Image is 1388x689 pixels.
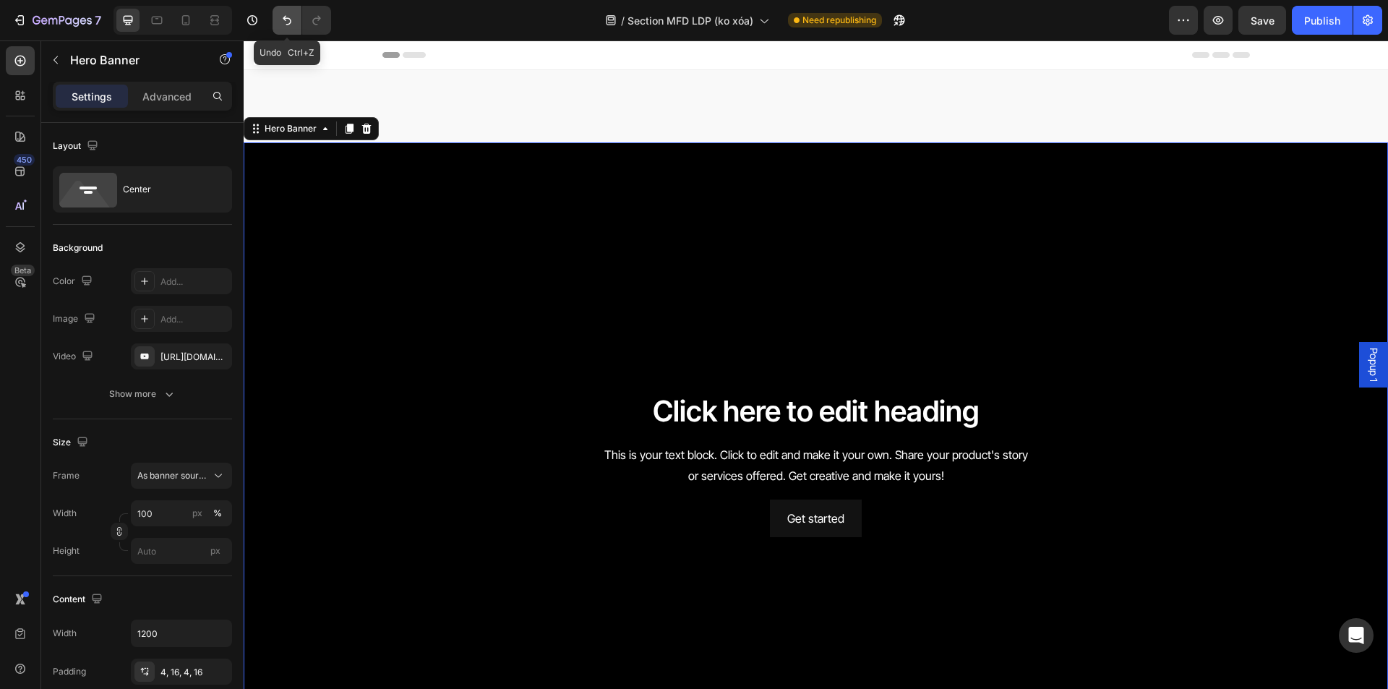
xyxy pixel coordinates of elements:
h2: Click here to edit heading [150,351,995,391]
div: Video [53,347,96,367]
input: px% [131,500,232,526]
div: Open Intercom Messenger [1339,618,1374,653]
div: Layout [53,137,101,156]
p: Hero Banner [70,51,193,69]
div: This is your text block. Click to edit and make it your own. Share your product's story or servic... [150,403,995,448]
span: px [210,545,220,556]
div: Width [53,627,77,640]
span: Save [1251,14,1275,27]
div: px [192,507,202,520]
div: Add... [160,313,228,326]
button: As banner source [131,463,232,489]
span: / [621,13,625,28]
div: Publish [1304,13,1340,28]
div: Undo/Redo [273,6,331,35]
button: Show more [53,381,232,407]
div: Padding [53,665,86,678]
p: Settings [72,89,112,104]
button: Save [1238,6,1286,35]
label: Height [53,544,80,557]
div: [URL][DOMAIN_NAME] [160,351,228,364]
button: 7 [6,6,108,35]
div: 450 [14,154,35,166]
div: Get started [544,468,601,489]
div: Background [53,241,103,254]
span: As banner source [137,469,208,482]
button: % [189,505,206,522]
button: Get started [526,459,618,497]
iframe: To enrich screen reader interactions, please activate Accessibility in Grammarly extension settings [244,40,1388,689]
span: Section MFD LDP (ko xóa) [627,13,753,28]
div: Show more [109,387,176,401]
span: Popup 1 [1123,307,1137,341]
div: Content [53,590,106,609]
div: Add... [160,275,228,288]
div: Hero Banner [18,82,76,95]
div: Size [53,433,91,453]
p: Advanced [142,89,192,104]
div: Center [123,173,211,206]
input: px [131,538,232,564]
div: Color [53,272,95,291]
button: Publish [1292,6,1353,35]
p: 7 [95,12,101,29]
label: Frame [53,469,80,482]
input: Auto [132,620,231,646]
div: Image [53,309,98,329]
div: % [213,507,222,520]
div: Beta [11,265,35,276]
div: 4, 16, 4, 16 [160,666,228,679]
button: px [209,505,226,522]
span: Need republishing [802,14,876,27]
label: Width [53,507,77,520]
